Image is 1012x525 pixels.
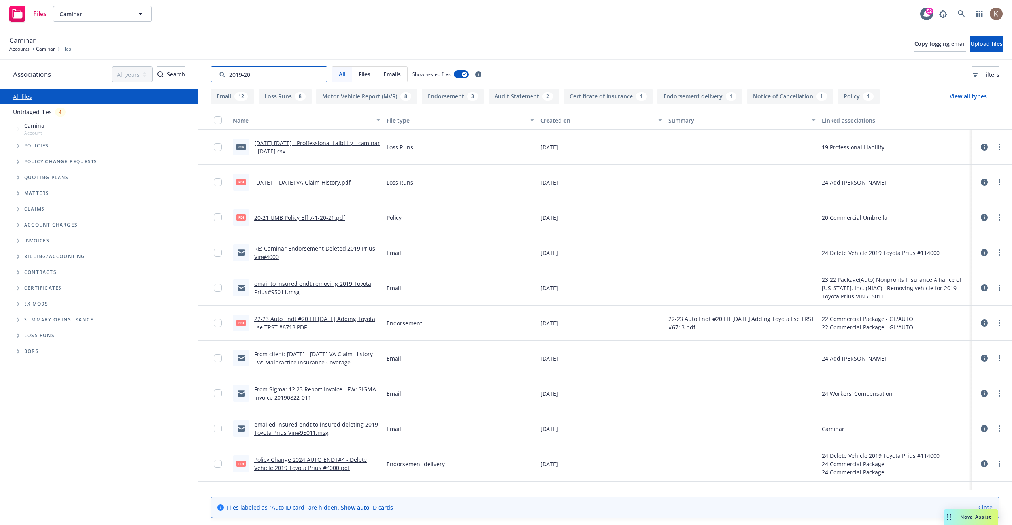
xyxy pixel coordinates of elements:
[822,143,884,151] div: 19 Professional Liability
[914,36,966,52] button: Copy logging email
[970,36,1003,52] button: Upload files
[978,503,993,512] a: Close
[359,70,370,78] span: Files
[747,89,833,104] button: Notice of Cancellation
[995,213,1004,222] a: more
[9,45,30,53] a: Accounts
[387,284,401,292] span: Email
[214,116,222,124] input: Select all
[540,460,558,468] span: [DATE]
[0,120,198,249] div: Tree Example
[960,514,991,520] span: Nova Assist
[214,319,222,327] input: Toggle Row Selected
[387,425,401,433] span: Email
[254,245,375,261] a: RE: Caminar Endorsement Deleted 2019 Prius Vin#4000
[214,460,222,468] input: Toggle Row Selected
[387,116,525,125] div: File type
[61,45,71,53] span: Files
[822,389,893,398] div: 24 Workers' Compensation
[53,6,152,22] button: Caminar
[636,92,647,101] div: 1
[540,143,558,151] span: [DATE]
[24,333,55,338] span: Loss Runs
[822,315,913,323] div: 22 Commercial Package - GL/AUTO
[0,249,198,359] div: Folder Tree Example
[295,92,306,101] div: 8
[214,389,222,397] input: Toggle Row Selected
[822,213,887,222] div: 20 Commercial Umbrella
[157,67,185,82] div: Search
[24,130,47,136] span: Account
[234,92,248,101] div: 12
[24,223,77,227] span: Account charges
[914,40,966,47] span: Copy logging email
[542,92,553,101] div: 2
[341,504,393,511] a: Show auto ID cards
[822,116,969,125] div: Linked associations
[157,71,164,77] svg: Search
[383,70,401,78] span: Emails
[822,249,940,257] div: 24 Delete Vehicle 2019 Toyota Prius #114000
[24,191,49,196] span: Matters
[726,92,736,101] div: 1
[9,35,36,45] span: Caminar
[944,509,954,525] div: Drag to move
[254,456,367,472] a: Policy Change 2024 AUTO ENDT#4 - Delete Vehicle 2019 Toyota Prius #4000.pdf
[387,319,422,327] span: Endorsement
[24,254,85,259] span: Billing/Accounting
[254,385,376,401] a: From Sigma: 12.23 Report Invoice - FW: SIGMA Invoice 20190822-011
[665,111,819,130] button: Summary
[822,276,969,300] div: 23 22 Package(Auto) Nonprofits Insurance Alliance of [US_STATE], Inc. (NIAC) - Removing vehicle f...
[24,317,93,322] span: Summary of insurance
[970,40,1003,47] span: Upload files
[990,8,1003,20] img: photo
[24,144,49,148] span: Policies
[400,92,411,101] div: 8
[211,66,327,82] input: Search by keyword...
[838,89,880,104] button: Policy
[995,283,1004,293] a: more
[822,468,961,476] div: 24 Commercial Package
[540,116,653,125] div: Created on
[822,323,913,331] div: 22 Commercial Package - GL/AUTO
[24,349,39,354] span: BORs
[937,89,999,104] button: View all types
[540,284,558,292] span: [DATE]
[668,116,807,125] div: Summary
[489,89,559,104] button: Audit Statement
[236,144,246,150] span: csv
[422,89,484,104] button: Endorsement
[236,320,246,326] span: PDF
[944,509,998,525] button: Nova Assist
[995,459,1004,468] a: more
[412,71,451,77] span: Show nested files
[657,89,742,104] button: Endorsement delivery
[214,143,222,151] input: Toggle Row Selected
[387,389,401,398] span: Email
[24,270,57,275] span: Contracts
[822,354,886,363] div: 24 Add [PERSON_NAME]
[383,111,537,130] button: File type
[387,143,413,151] span: Loss Runs
[236,214,246,220] span: pdf
[540,213,558,222] span: [DATE]
[339,70,346,78] span: All
[214,178,222,186] input: Toggle Row Selected
[24,175,69,180] span: Quoting plans
[157,66,185,82] button: SearchSearch
[6,3,50,25] a: Files
[230,111,383,130] button: Name
[819,111,972,130] button: Linked associations
[24,302,48,306] span: Ex Mods
[540,425,558,433] span: [DATE]
[564,89,653,104] button: Certificate of insurance
[935,6,951,22] a: Report a Bug
[822,425,844,433] div: Caminar
[316,89,417,104] button: Motor Vehicle Report (MVR)
[33,11,47,17] span: Files
[227,503,393,512] span: Files labeled as "Auto ID card" are hidden.
[13,93,32,100] a: All files
[387,460,445,468] span: Endorsement delivery
[254,315,375,331] a: 22-23 Auto Endt #20 Eff [DATE] Adding Toyota Lse TRST #6713.PDF
[387,249,401,257] span: Email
